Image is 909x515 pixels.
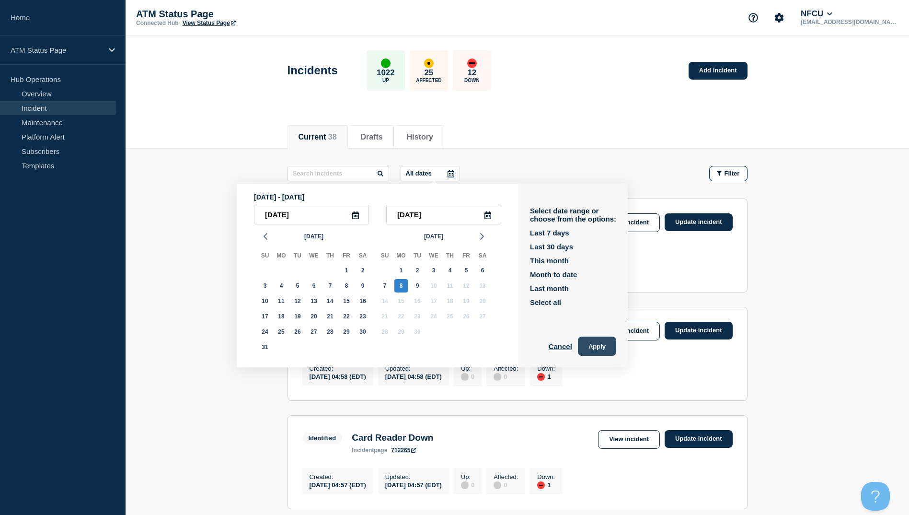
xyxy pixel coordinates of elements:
div: down [537,373,545,381]
div: Thursday, Sep 11, 2025 [443,279,457,293]
div: Friday, Aug 22, 2025 [340,310,353,323]
iframe: Help Scout Beacon - Open [861,482,890,511]
div: Sunday, Sep 7, 2025 [378,279,391,293]
div: Wednesday, Aug 20, 2025 [307,310,321,323]
div: Saturday, Aug 2, 2025 [356,264,369,277]
div: Tu [409,250,426,263]
div: Sunday, Aug 31, 2025 [258,340,272,354]
div: Tuesday, Aug 5, 2025 [291,279,304,293]
div: Tuesday, Sep 23, 2025 [411,310,424,323]
div: Thursday, Sep 25, 2025 [443,310,457,323]
div: Saturday, Aug 16, 2025 [356,294,369,308]
div: Thursday, Aug 14, 2025 [323,294,337,308]
div: down [467,59,477,68]
a: 712265 [391,447,416,454]
div: Fr [338,250,355,263]
p: Select date range or choose from the options: [530,207,616,223]
div: down [537,481,545,489]
div: Wednesday, Aug 27, 2025 [307,325,321,339]
button: [DATE] [420,229,447,244]
div: 1 [537,372,555,381]
div: Monday, Aug 4, 2025 [275,279,288,293]
div: Su [257,250,273,263]
button: Last month [530,284,569,293]
button: Last 30 days [530,243,573,251]
button: NFCU [799,9,834,19]
button: Last 7 days [530,229,569,237]
a: View incident [598,213,660,232]
div: 1 [537,480,555,489]
div: Mo [273,250,289,263]
div: Wednesday, Aug 13, 2025 [307,294,321,308]
p: Down [464,78,480,83]
div: [DATE] 04:57 (EDT) [310,480,366,489]
a: View incident [598,322,660,340]
div: Tuesday, Aug 19, 2025 [291,310,304,323]
div: Saturday, Aug 9, 2025 [356,279,369,293]
div: Wednesday, Sep 3, 2025 [427,264,440,277]
div: Saturday, Aug 30, 2025 [356,325,369,339]
div: disabled [494,481,501,489]
div: Monday, Aug 11, 2025 [275,294,288,308]
p: Up : [461,473,474,480]
div: Tu [289,250,306,263]
div: Friday, Sep 5, 2025 [460,264,473,277]
div: 0 [494,372,518,381]
div: Monday, Sep 29, 2025 [394,325,408,339]
span: [DATE] [304,229,323,244]
p: All dates [406,170,432,177]
button: Apply [578,337,616,356]
div: 0 [494,480,518,489]
div: Tuesday, Sep 2, 2025 [411,264,424,277]
div: Th [442,250,458,263]
button: All dates [401,166,460,181]
div: affected [424,59,434,68]
div: Sunday, Aug 3, 2025 [258,279,272,293]
div: Saturday, Sep 20, 2025 [476,294,489,308]
div: Sunday, Aug 10, 2025 [258,294,272,308]
p: 1022 [377,68,395,78]
input: Search incidents [288,166,389,181]
button: Drafts [361,133,383,141]
div: Sunday, Sep 21, 2025 [378,310,391,323]
div: Friday, Aug 29, 2025 [340,325,353,339]
button: Account settings [769,8,789,28]
button: [DATE] [300,229,327,244]
div: Sunday, Aug 17, 2025 [258,310,272,323]
div: Sunday, Aug 24, 2025 [258,325,272,339]
p: ATM Status Page [136,9,328,20]
p: page [352,447,387,454]
span: Identified [302,433,343,444]
div: Mo [393,250,409,263]
div: disabled [494,373,501,381]
div: Friday, Sep 26, 2025 [460,310,473,323]
div: Wednesday, Aug 6, 2025 [307,279,321,293]
button: Cancel [549,337,572,356]
span: Filter [725,170,740,177]
div: We [306,250,322,263]
p: ATM Status Page [11,46,103,54]
h1: Incidents [288,64,338,77]
a: Update incident [665,213,733,231]
div: Saturday, Sep 6, 2025 [476,264,489,277]
div: 0 [461,480,474,489]
p: Down : [537,365,555,372]
div: Thursday, Aug 7, 2025 [323,279,337,293]
div: up [381,59,391,68]
a: Update incident [665,322,733,339]
a: Update incident [665,430,733,448]
div: Tuesday, Sep 9, 2025 [411,279,424,293]
p: Affected : [494,365,518,372]
div: Sa [474,250,491,263]
div: Friday, Sep 12, 2025 [460,279,473,293]
div: Thursday, Aug 21, 2025 [323,310,337,323]
div: Monday, Sep 1, 2025 [394,264,408,277]
div: Fr [458,250,474,263]
p: 25 [424,68,433,78]
div: [DATE] 04:58 (EDT) [310,372,366,380]
p: [DATE] - [DATE] [254,193,501,201]
button: This month [530,257,569,265]
div: Tuesday, Aug 26, 2025 [291,325,304,339]
h3: Card Reader Down [352,433,433,443]
div: We [426,250,442,263]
